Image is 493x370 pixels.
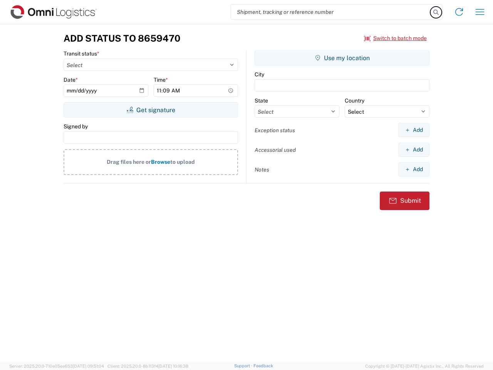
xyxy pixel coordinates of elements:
[107,364,188,368] span: Client: 2025.20.0-8b113f4
[398,123,429,137] button: Add
[255,166,269,173] label: Notes
[253,363,273,368] a: Feedback
[107,159,151,165] span: Drag files here or
[255,97,268,104] label: State
[364,32,427,45] button: Switch to batch mode
[158,364,188,368] span: [DATE] 10:16:38
[255,71,264,78] label: City
[64,76,78,83] label: Date
[234,363,253,368] a: Support
[170,159,195,165] span: to upload
[9,364,104,368] span: Server: 2025.20.0-710e05ee653
[231,5,431,19] input: Shipment, tracking or reference number
[398,143,429,157] button: Add
[380,192,429,210] button: Submit
[255,50,429,66] button: Use my location
[255,146,296,153] label: Accessorial used
[64,50,99,57] label: Transit status
[345,97,364,104] label: Country
[398,162,429,177] button: Add
[64,123,88,130] label: Signed by
[255,127,295,134] label: Exception status
[365,363,484,370] span: Copyright © [DATE]-[DATE] Agistix Inc., All Rights Reserved
[154,76,168,83] label: Time
[151,159,170,165] span: Browse
[73,364,104,368] span: [DATE] 09:51:04
[64,102,238,118] button: Get signature
[64,33,180,44] h3: Add Status to 8659470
